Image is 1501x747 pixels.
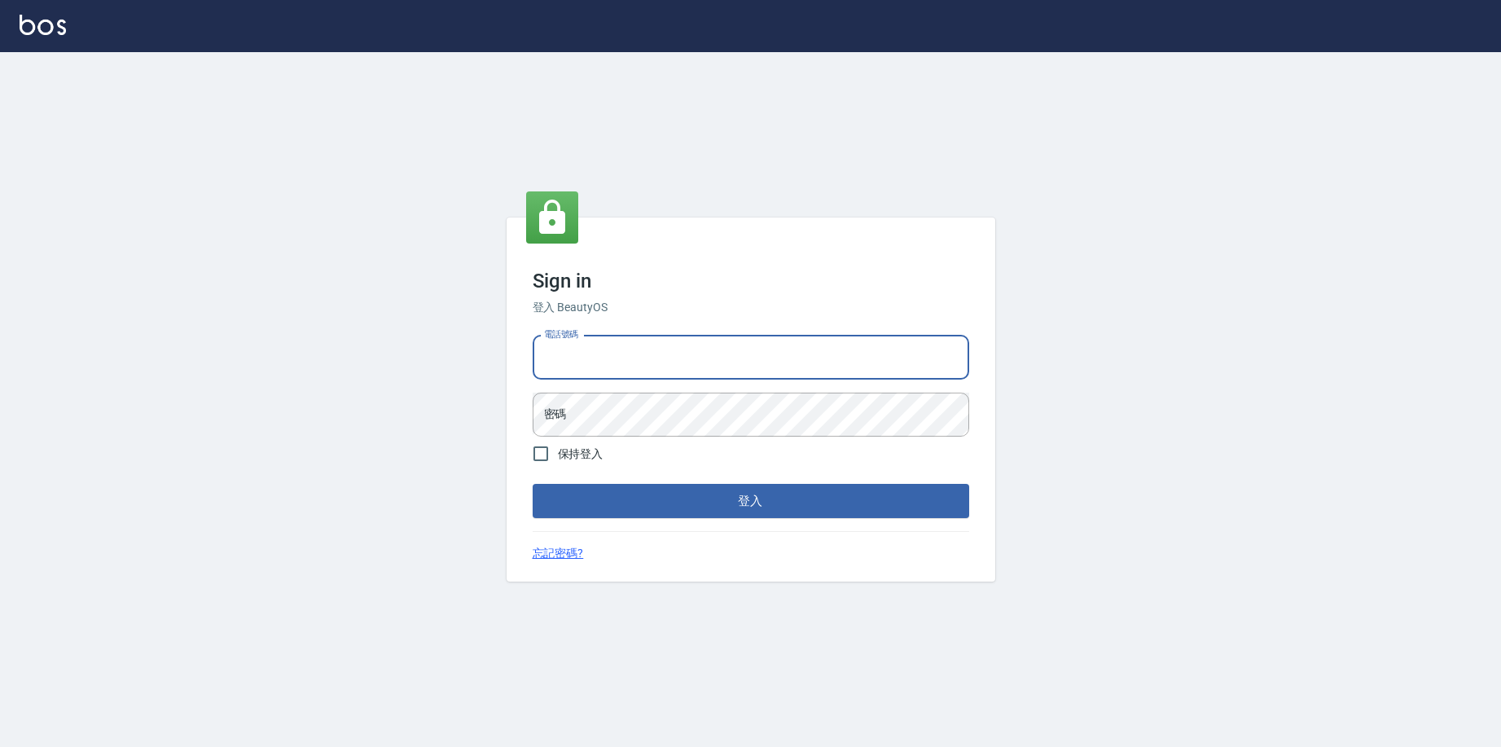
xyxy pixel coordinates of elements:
[558,446,603,463] span: 保持登入
[533,545,584,562] a: 忘記密碼?
[533,299,969,316] h6: 登入 BeautyOS
[533,484,969,518] button: 登入
[544,328,578,341] label: 電話號碼
[20,15,66,35] img: Logo
[533,270,969,292] h3: Sign in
